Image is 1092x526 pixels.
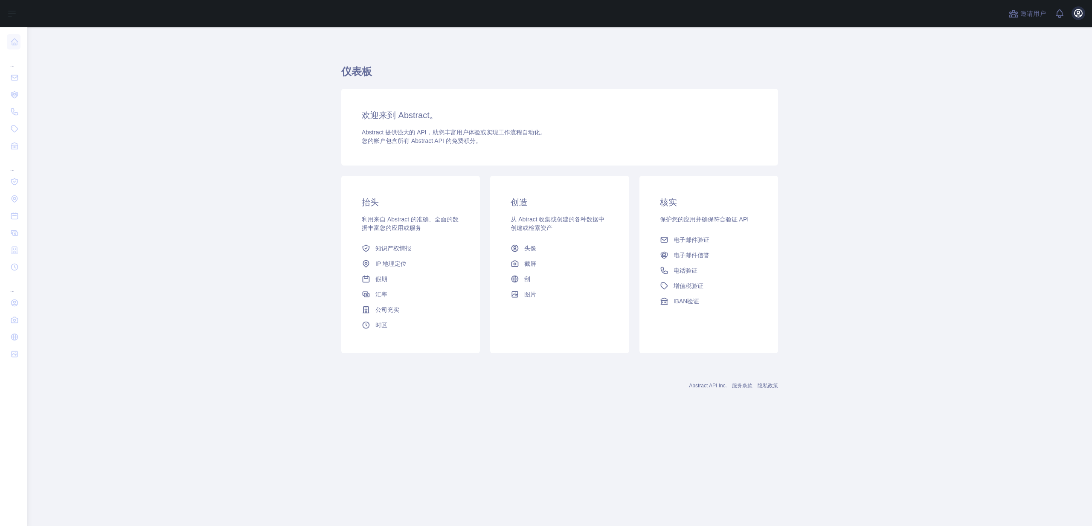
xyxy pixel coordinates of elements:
a: 电子邮件验证 [656,232,761,247]
font: 仪表板 [341,66,372,77]
a: IP 地理定位 [358,256,463,271]
a: Abstract API Inc. [689,383,727,389]
font: Abstract 提供强大的 API，助您丰富用户体验或实现工作流程自动化。 [362,129,546,136]
font: 所有 Abstract API 的 [398,137,452,144]
font: 您的帐户包含 [362,137,398,144]
a: 增值税验证 [656,278,761,294]
a: 隐私政策 [758,383,778,389]
font: 欢迎来到 Abstract。 [362,110,438,120]
a: 截屏 [507,256,612,271]
font: ... [10,287,15,293]
font: IP 地理定位 [375,260,407,267]
font: 电话验证 [674,267,697,274]
a: 假期 [358,271,463,287]
font: 电子邮件信誉 [674,252,709,259]
a: 时区 [358,317,463,333]
a: 汇率 [358,287,463,302]
font: 邀请用户 [1020,10,1046,17]
font: 电子邮件验证 [674,236,709,243]
font: ... [10,166,15,172]
font: 抬头 [362,198,379,207]
font: 刮 [524,276,530,282]
a: 头像 [507,241,612,256]
font: 核实 [660,198,677,207]
font: 创造 [511,198,528,207]
a: 电话验证 [656,263,761,278]
font: ... [10,62,15,68]
font: 汇率 [375,291,387,298]
font: 知识产权情报 [375,245,411,252]
a: 知识产权情报 [358,241,463,256]
font: 利用来自 Abstract 的准确、全面的数据丰富您的应用或服务 [362,216,459,231]
font: 免费积分。 [452,137,482,144]
a: 服务条款 [732,383,752,389]
a: 图片 [507,287,612,302]
a: 电子邮件信誉 [656,247,761,263]
font: 截屏 [524,260,536,267]
font: 从 Abtract 收集或创建的各种数据中创建或检索资产 [511,216,604,231]
button: 邀请用户 [1007,7,1048,20]
font: 公司充实 [375,306,399,313]
font: 假期 [375,276,387,282]
font: 图片 [524,291,536,298]
a: 刮 [507,271,612,287]
a: IBAN验证 [656,294,761,309]
font: 头像 [524,245,536,252]
a: 公司充实 [358,302,463,317]
font: 时区 [375,322,387,328]
font: 增值税验证 [674,282,703,289]
font: 保护您的应用并确保符合验证 API [660,216,749,223]
font: IBAN验证 [674,298,700,305]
